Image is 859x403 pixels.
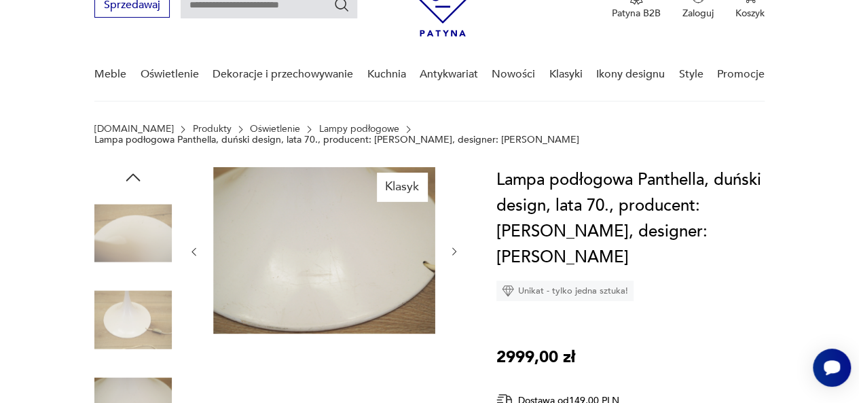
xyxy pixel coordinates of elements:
img: Zdjęcie produktu Lampa podłogowa Panthella, duński design, lata 70., producent: Louis Poulsen, de... [94,194,172,272]
div: Klasyk [377,173,427,201]
a: Sprzedawaj [94,1,170,11]
a: Produkty [193,124,232,135]
div: Unikat - tylko jedna sztuka! [496,281,634,301]
img: Ikona diamentu [502,285,514,297]
p: Zaloguj [682,7,714,20]
h1: Lampa podłogowa Panthella, duński design, lata 70., producent: [PERSON_NAME], designer: [PERSON_N... [496,167,765,270]
a: Klasyki [549,48,583,101]
p: 2999,00 zł [496,345,575,370]
p: Lampa podłogowa Panthella, duński design, lata 70., producent: [PERSON_NAME], designer: [PERSON_N... [94,135,579,145]
a: Lampy podłogowe [319,124,399,135]
iframe: Smartsupp widget button [813,349,851,387]
a: Dekoracje i przechowywanie [213,48,353,101]
a: Promocje [717,48,765,101]
a: Style [678,48,703,101]
img: Zdjęcie produktu Lampa podłogowa Panthella, duński design, lata 70., producent: Louis Poulsen, de... [94,281,172,359]
a: Nowości [492,48,535,101]
a: Ikony designu [596,48,665,101]
a: Meble [94,48,126,101]
img: Zdjęcie produktu Lampa podłogowa Panthella, duński design, lata 70., producent: Louis Poulsen, de... [213,167,435,334]
a: [DOMAIN_NAME] [94,124,174,135]
a: Oświetlenie [141,48,199,101]
a: Oświetlenie [250,124,300,135]
p: Patyna B2B [612,7,661,20]
a: Kuchnia [367,48,405,101]
a: Antykwariat [420,48,478,101]
p: Koszyk [735,7,765,20]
